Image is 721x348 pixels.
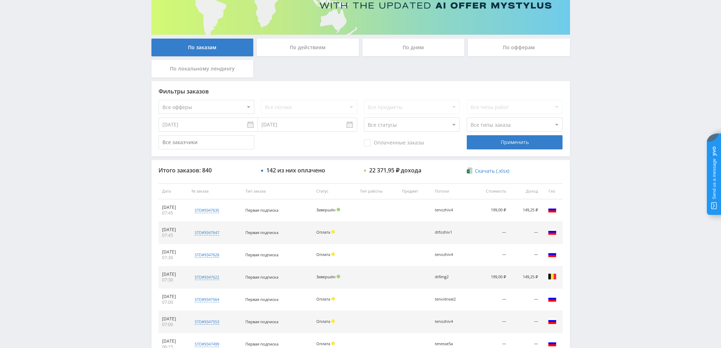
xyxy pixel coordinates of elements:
[162,205,185,210] div: [DATE]
[356,183,398,199] th: Тип работы
[331,230,335,234] span: Холд
[195,341,219,347] div: std#9347499
[548,317,556,325] img: rus.png
[548,295,556,303] img: rus.png
[398,183,432,199] th: Предмет
[245,319,278,324] span: Первая подписка
[510,244,541,266] td: —
[151,60,254,78] div: По локальному лендингу
[162,227,185,233] div: [DATE]
[331,342,335,345] span: Холд
[188,183,242,199] th: № заказа
[471,266,510,289] td: 199,00 ₽
[362,39,465,56] div: По дням
[195,274,219,280] div: std#9347622
[510,266,541,289] td: 149,25 ₽
[162,316,185,322] div: [DATE]
[245,207,278,213] span: Первая подписка
[471,199,510,222] td: 199,00 ₽
[316,207,335,212] span: Завершён
[471,311,510,333] td: —
[435,230,467,235] div: dtfozhiv1
[467,135,562,149] div: Применить
[245,252,278,257] span: Первая подписка
[337,275,340,278] span: Подтвержден
[159,167,254,173] div: Итого заказов: 840
[257,39,359,56] div: По действиям
[195,207,219,213] div: std#9347635
[162,233,185,238] div: 07:45
[162,272,185,277] div: [DATE]
[316,274,335,279] span: Завершён
[548,205,556,214] img: rus.png
[467,167,473,174] img: xlsx
[331,319,335,323] span: Холд
[548,272,556,281] img: bel.png
[510,311,541,333] td: —
[245,274,278,280] span: Первая подписка
[162,338,185,344] div: [DATE]
[475,168,509,174] span: Скачать (.xlsx)
[159,88,563,95] div: Фильтры заказов
[510,199,541,222] td: 149,25 ₽
[316,341,330,346] span: Оплата
[159,183,188,199] th: Дата
[316,252,330,257] span: Оплата
[195,319,219,325] div: std#9347553
[468,39,570,56] div: По офферам
[369,167,421,173] div: 22 371,95 ₽ дохода
[331,297,335,301] span: Холд
[331,252,335,256] span: Холд
[471,183,510,199] th: Стоимость
[471,244,510,266] td: —
[162,255,185,261] div: 07:30
[245,341,278,347] span: Первая подписка
[316,229,330,235] span: Оплата
[467,167,509,175] a: Скачать (.xlsx)
[435,252,467,257] div: tenozhiv4
[316,319,330,324] span: Оплата
[548,339,556,348] img: rus.png
[364,139,424,147] span: Оплаченные заказы
[159,135,254,149] input: Все заказчики
[435,342,467,346] div: tenesse5a
[510,183,541,199] th: Доход
[162,322,185,327] div: 07:00
[435,319,467,324] div: tenozhiv4
[435,208,467,212] div: tenozhiv4
[471,222,510,244] td: —
[316,296,330,302] span: Оплата
[510,222,541,244] td: —
[162,277,185,283] div: 07:30
[266,167,325,173] div: 142 из них оплачено
[162,299,185,305] div: 07:00
[245,297,278,302] span: Первая подписка
[162,249,185,255] div: [DATE]
[242,183,313,199] th: Тип заказа
[195,297,219,302] div: std#9347564
[245,230,278,235] span: Первая подписка
[337,208,340,211] span: Подтвержден
[195,252,219,258] div: std#9347628
[151,39,254,56] div: По заказам
[431,183,471,199] th: Потоки
[548,228,556,236] img: rus.png
[435,297,467,302] div: tenvidreal2
[471,289,510,311] td: —
[435,275,467,279] div: dtfimg2
[542,183,563,199] th: Гео
[162,210,185,216] div: 07:45
[313,183,356,199] th: Статус
[195,230,219,235] div: std#9347647
[548,250,556,258] img: rus.png
[510,289,541,311] td: —
[162,294,185,299] div: [DATE]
